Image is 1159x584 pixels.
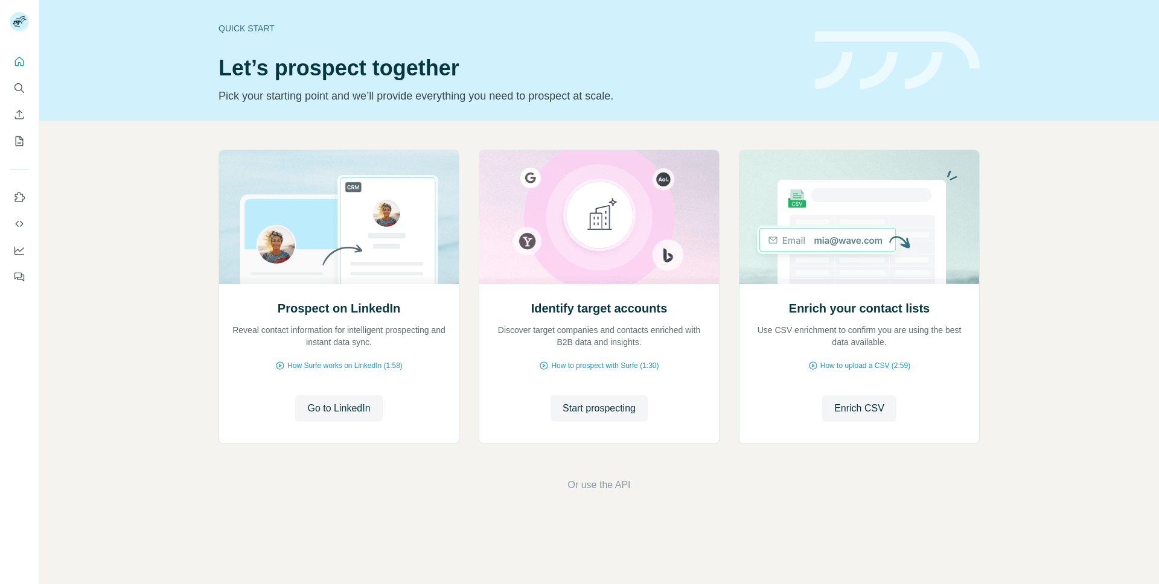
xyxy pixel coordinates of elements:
button: Feedback [10,266,29,288]
h2: Enrich your contact lists [789,300,930,317]
h1: Let’s prospect together [219,56,800,80]
img: Identify target accounts [479,150,720,284]
button: My lists [10,130,29,152]
button: Quick start [10,51,29,72]
button: Enrich CSV [10,104,29,125]
h2: Identify target accounts [531,300,668,317]
p: Pick your starting point and we’ll provide everything you need to prospect at scale. [219,87,800,104]
button: Dashboard [10,240,29,261]
span: How Surfe works on LinkedIn (1:58) [287,360,403,371]
p: Reveal contact information for intelligent prospecting and instant data sync. [231,324,447,348]
p: Discover target companies and contacts enriched with B2B data and insights. [491,324,707,348]
button: Use Surfe on LinkedIn [10,186,29,208]
img: banner [815,31,980,90]
button: Search [10,77,29,99]
div: Quick start [219,22,800,34]
span: Go to LinkedIn [307,401,370,416]
span: Enrich CSV [834,401,884,416]
h2: Prospect on LinkedIn [278,300,400,317]
span: Start prospecting [563,401,636,416]
button: Use Surfe API [10,213,29,235]
button: Start prospecting [551,395,648,422]
img: Prospect on LinkedIn [219,150,459,284]
p: Use CSV enrichment to confirm you are using the best data available. [752,324,967,348]
img: Enrich your contact lists [739,150,980,284]
span: How to prospect with Surfe (1:30) [551,360,659,371]
button: Go to LinkedIn [295,395,382,422]
button: Or use the API [567,478,630,492]
button: Enrich CSV [822,395,896,422]
span: How to upload a CSV (2:59) [820,360,910,371]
